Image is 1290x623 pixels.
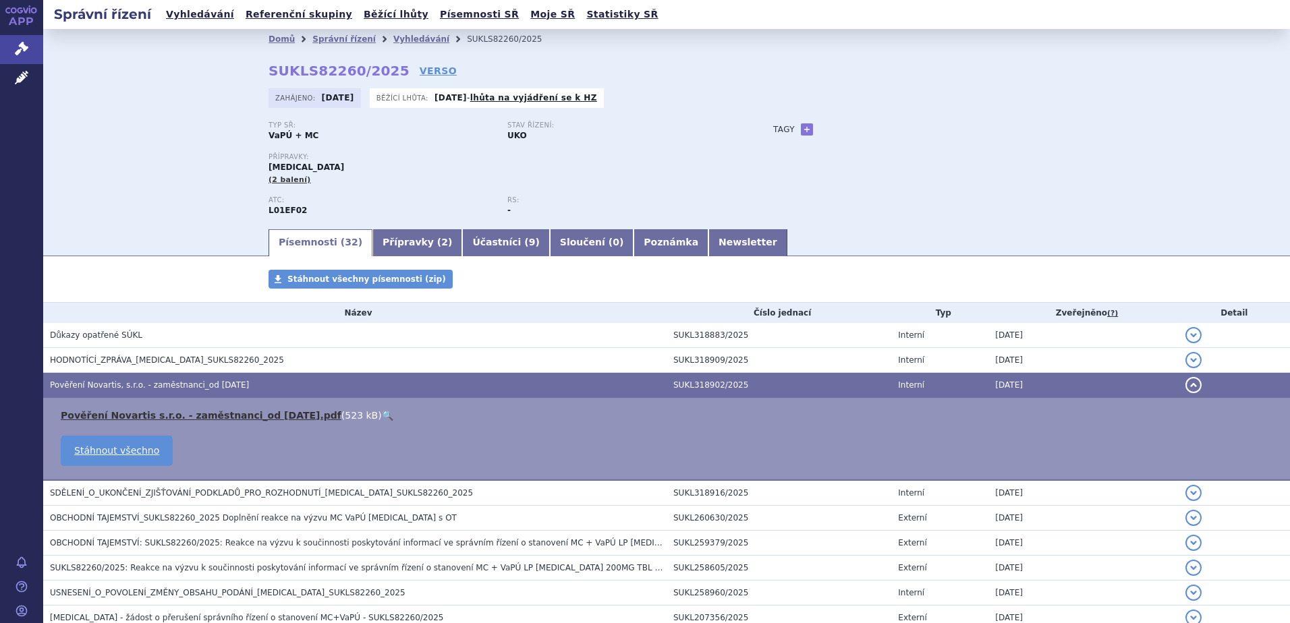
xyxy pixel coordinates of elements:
td: SUKL259379/2025 [667,531,891,556]
a: Sloučení (0) [550,229,634,256]
span: Externí [898,613,926,622]
p: Typ SŘ: [269,121,494,129]
span: Externí [898,538,926,547]
span: (2 balení) [269,175,311,184]
span: Interní [898,488,924,498]
span: [MEDICAL_DATA] [269,162,344,172]
button: detail [1185,327,1202,343]
span: 32 [345,237,358,247]
a: Správní řízení [312,34,376,44]
button: detail [1185,560,1202,576]
span: 2 [441,237,448,247]
span: Běžící lhůta: [376,92,431,103]
td: [DATE] [988,348,1178,373]
a: VERSO [420,64,457,78]
p: - [434,92,597,103]
th: Detail [1179,303,1290,323]
button: detail [1185,510,1202,526]
span: 9 [529,237,536,247]
td: [DATE] [988,506,1178,531]
li: SUKLS82260/2025 [467,29,559,49]
strong: UKO [507,131,527,140]
td: SUKL318902/2025 [667,373,891,398]
td: [DATE] [988,373,1178,398]
span: Interní [898,380,924,390]
a: 🔍 [382,410,393,421]
a: Stáhnout všechny písemnosti (zip) [269,270,453,289]
strong: VaPÚ + MC [269,131,318,140]
button: detail [1185,485,1202,501]
span: Důkazy opatřené SÚKL [50,330,142,340]
th: Typ [891,303,988,323]
a: Moje SŘ [526,5,579,24]
th: Název [43,303,667,323]
a: Písemnosti SŘ [436,5,523,24]
a: Domů [269,34,295,44]
span: SUKLS82260/2025: Reakce na výzvu k součinnosti poskytování informací ve správním řízení o stanove... [50,563,808,572]
span: Interní [898,355,924,365]
p: Přípravky: [269,153,746,161]
td: SUKL258605/2025 [667,556,891,581]
h2: Správní řízení [43,5,162,24]
a: Vyhledávání [162,5,238,24]
span: Pověření Novartis, s.r.o. - zaměstnanci_od 12.3.2025 [50,380,249,390]
h3: Tagy [773,121,795,138]
span: OBCHODNÍ TAJEMSTVÍ_SUKLS82260_2025 Doplnění reakce na výzvu MC VaPÚ Kisqali s OT [50,513,457,523]
span: USNESENÍ_O_POVOLENÍ_ZMĚNY_OBSAHU_PODÁNÍ_KISQALI_SUKLS82260_2025 [50,588,405,597]
a: Poznámka [634,229,708,256]
li: ( ) [61,409,1277,422]
span: SDĚLENÍ_O_UKONČENÍ_ZJIŠŤOVÁNÍ_PODKLADŮ_PRO_ROZHODNUTÍ_KISQALI_SUKLS82260_2025 [50,488,473,498]
a: Běžící lhůty [360,5,432,24]
p: ATC: [269,196,494,204]
span: Zahájeno: [275,92,318,103]
span: HODNOTÍCÍ_ZPRÁVA_KISQALI_SUKLS82260_2025 [50,355,284,365]
td: SUKL318916/2025 [667,480,891,506]
span: 0 [613,237,619,247]
span: OBCHODNÍ TAJEMSTVÍ: SUKLS82260/2025: Reakce na výzvu k součinnosti poskytování informací ve správ... [50,538,902,547]
td: SUKL318909/2025 [667,348,891,373]
strong: - [507,206,511,215]
span: Externí [898,513,926,523]
span: Interní [898,330,924,340]
td: [DATE] [988,323,1178,348]
a: Přípravky (2) [372,229,462,256]
a: Newsletter [708,229,787,256]
a: Pověření Novartis s.r.o. - zaměstnanci_od [DATE].pdf [61,410,341,421]
td: SUKL260630/2025 [667,506,891,531]
td: SUKL258960/2025 [667,581,891,605]
a: Statistiky SŘ [582,5,662,24]
a: + [801,123,813,136]
span: Stáhnout všechny písemnosti (zip) [287,274,446,284]
span: 523 kB [345,410,378,421]
abbr: (?) [1107,309,1118,318]
span: Interní [898,588,924,597]
a: Účastníci (9) [462,229,549,256]
strong: [DATE] [434,93,467,102]
button: detail [1185,585,1202,601]
td: SUKL318883/2025 [667,323,891,348]
p: Stav řízení: [507,121,733,129]
th: Číslo jednací [667,303,891,323]
span: Kisqali - žádost o přerušení správního řízení o stanovení MC+VaPÚ - SUKLS82260/2025 [50,613,443,622]
a: Vyhledávání [393,34,449,44]
a: lhůta na vyjádření se k HZ [470,93,597,102]
strong: [DATE] [322,93,354,102]
td: [DATE] [988,556,1178,581]
td: [DATE] [988,480,1178,506]
a: Stáhnout všechno [61,436,173,466]
span: Externí [898,563,926,572]
p: RS: [507,196,733,204]
strong: RIBOCIKLIB [269,206,307,215]
button: detail [1185,377,1202,393]
a: Písemnosti (32) [269,229,372,256]
td: [DATE] [988,581,1178,605]
td: [DATE] [988,531,1178,556]
th: Zveřejněno [988,303,1178,323]
a: Referenční skupiny [242,5,356,24]
strong: SUKLS82260/2025 [269,63,410,79]
button: detail [1185,535,1202,551]
button: detail [1185,352,1202,368]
